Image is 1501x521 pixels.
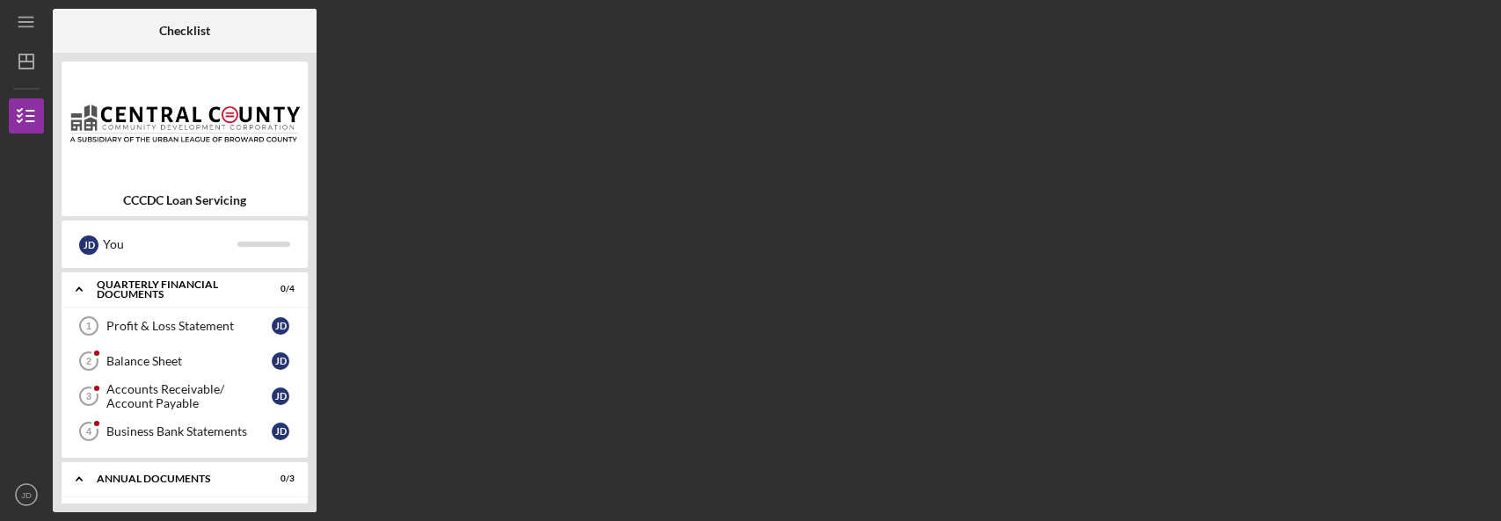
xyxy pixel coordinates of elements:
[70,308,299,344] a: 1Profit & Loss StatementJD
[70,379,299,414] a: 3Accounts Receivable/ Account PayableJD
[123,193,246,207] b: CCCDC Loan Servicing
[106,382,272,410] div: Accounts Receivable/ Account Payable
[86,391,91,402] tspan: 3
[21,490,32,500] text: JD
[272,317,289,335] div: J D
[70,414,299,449] a: 4Business Bank StatementsJD
[97,474,251,484] div: Annual Documents
[97,279,251,300] div: Quarterly Financial Documents
[103,229,237,259] div: You
[272,352,289,370] div: J D
[272,423,289,440] div: J D
[79,235,98,255] div: J D
[106,424,272,438] div: Business Bank Statements
[272,387,289,405] div: J D
[86,321,91,331] tspan: 1
[86,356,91,366] tspan: 2
[70,344,299,379] a: 2Balance SheetJD
[263,284,295,294] div: 0 / 4
[9,477,44,512] button: JD
[86,426,92,437] tspan: 4
[159,24,210,38] b: Checklist
[62,70,308,176] img: Product logo
[106,354,272,368] div: Balance Sheet
[263,474,295,484] div: 0 / 3
[106,319,272,333] div: Profit & Loss Statement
